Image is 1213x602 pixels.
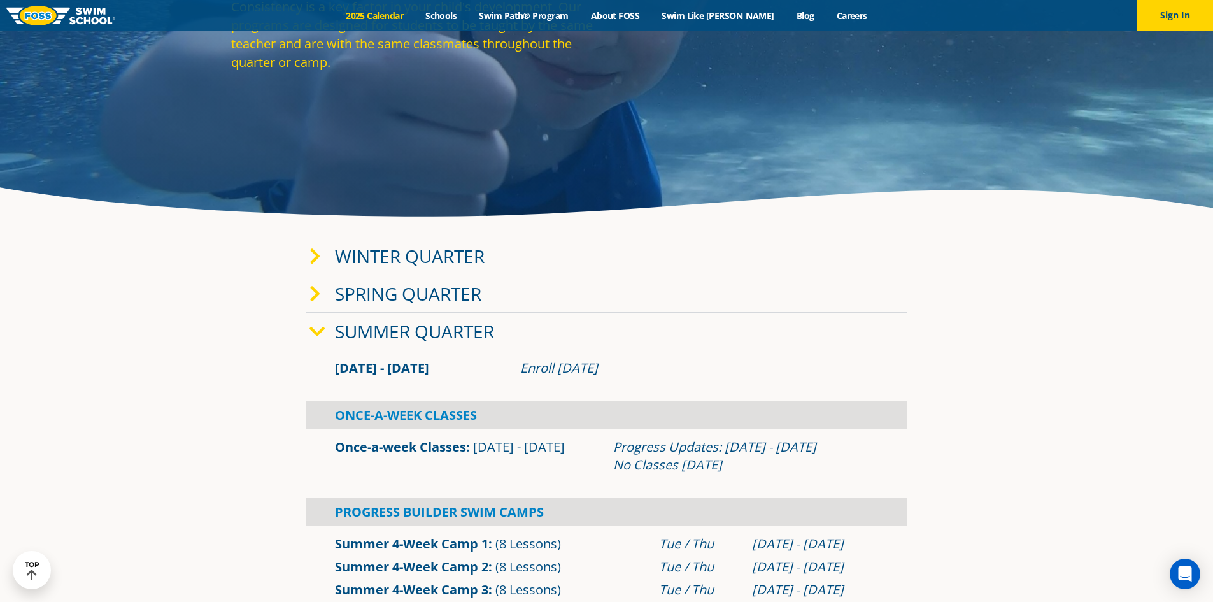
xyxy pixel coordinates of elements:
div: Enroll [DATE] [520,359,879,377]
a: Swim Path® Program [468,10,579,22]
div: [DATE] - [DATE] [752,558,879,576]
div: Tue / Thu [659,581,739,599]
a: Swim Like [PERSON_NAME] [651,10,786,22]
a: Blog [785,10,825,22]
span: [DATE] - [DATE] [473,438,565,455]
div: Once-A-Week Classes [306,401,907,429]
div: [DATE] - [DATE] [752,535,879,553]
img: FOSS Swim School Logo [6,6,115,25]
a: 2025 Calendar [335,10,415,22]
a: Summer 4-Week Camp 1 [335,535,488,552]
a: Spring Quarter [335,282,481,306]
div: Progress Builder Swim Camps [306,498,907,526]
span: (8 Lessons) [495,558,561,575]
div: TOP [25,561,39,580]
span: (8 Lessons) [495,581,561,598]
span: [DATE] - [DATE] [335,359,429,376]
a: Schools [415,10,468,22]
div: Progress Updates: [DATE] - [DATE] No Classes [DATE] [613,438,879,474]
a: About FOSS [579,10,651,22]
a: Winter Quarter [335,244,485,268]
div: [DATE] - [DATE] [752,581,879,599]
span: (8 Lessons) [495,535,561,552]
a: Careers [825,10,878,22]
div: Tue / Thu [659,535,739,553]
a: Once-a-week Classes [335,438,466,455]
a: Summer 4-Week Camp 2 [335,558,488,575]
div: Tue / Thu [659,558,739,576]
a: Summer Quarter [335,319,494,343]
a: Summer 4-Week Camp 3 [335,581,488,598]
div: Open Intercom Messenger [1170,559,1200,589]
